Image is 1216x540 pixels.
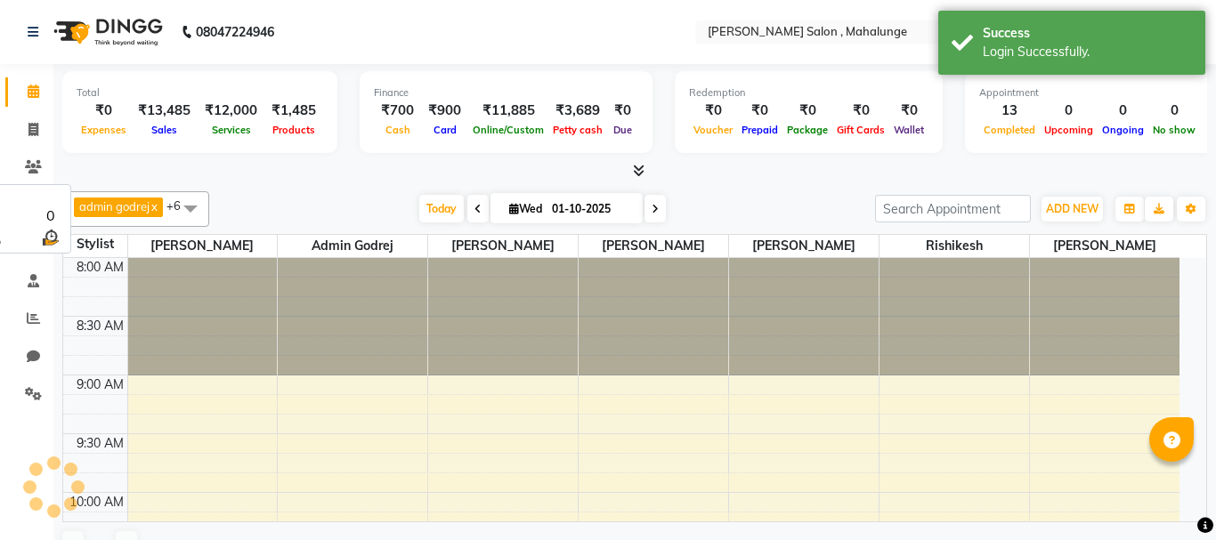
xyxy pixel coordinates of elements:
iframe: chat widget [1141,469,1198,522]
input: Search Appointment [875,195,1031,222]
div: Appointment [979,85,1200,101]
span: admin godrej [79,199,150,214]
div: ₹0 [889,101,928,121]
span: Ongoing [1098,124,1148,136]
span: [PERSON_NAME] [729,235,879,257]
span: Sales [147,124,182,136]
span: Products [268,124,320,136]
div: 9:30 AM [73,434,127,453]
span: Rishikesh [880,235,1029,257]
div: Stylist [63,235,127,254]
img: logo [45,7,167,57]
span: [PERSON_NAME] [428,235,578,257]
span: Upcoming [1040,124,1098,136]
span: admin godrej [278,235,427,257]
a: x [150,199,158,214]
img: wait_time.png [39,226,61,248]
div: ₹13,485 [131,101,198,121]
div: Success [983,24,1192,43]
div: ₹0 [782,101,832,121]
div: ₹0 [689,101,737,121]
div: 0 [1148,101,1200,121]
button: ADD NEW [1042,197,1103,222]
span: Petty cash [548,124,607,136]
span: Today [419,195,464,222]
div: ₹1,485 [264,101,323,121]
div: 0 [39,205,61,226]
span: Expenses [77,124,131,136]
span: [PERSON_NAME] [579,235,728,257]
div: ₹900 [421,101,468,121]
span: Services [207,124,255,136]
div: 8:00 AM [73,258,127,277]
div: 0 [1040,101,1098,121]
div: ₹0 [607,101,638,121]
div: Total [77,85,323,101]
span: ADD NEW [1046,202,1098,215]
div: Finance [374,85,638,101]
div: ₹3,689 [548,101,607,121]
div: ₹12,000 [198,101,264,121]
div: ₹0 [77,101,131,121]
span: Due [609,124,636,136]
span: Cash [381,124,415,136]
span: Package [782,124,832,136]
div: 9:00 AM [73,375,127,394]
span: +6 [166,198,194,213]
span: Prepaid [737,124,782,136]
span: [PERSON_NAME] [128,235,278,257]
b: 08047224946 [196,7,274,57]
div: ₹0 [832,101,889,121]
div: 0 [1098,101,1148,121]
div: 13 [979,101,1040,121]
div: 10:00 AM [66,493,127,512]
span: Voucher [689,124,737,136]
span: Online/Custom [468,124,548,136]
div: ₹11,885 [468,101,548,121]
span: Wed [505,202,547,215]
span: [PERSON_NAME] [1030,235,1180,257]
div: 8:30 AM [73,317,127,335]
span: No show [1148,124,1200,136]
span: Completed [979,124,1040,136]
span: Card [429,124,461,136]
span: Wallet [889,124,928,136]
div: ₹700 [374,101,421,121]
input: 2025-10-01 [547,196,636,222]
span: Gift Cards [832,124,889,136]
div: Login Successfully. [983,43,1192,61]
div: Redemption [689,85,928,101]
div: ₹0 [737,101,782,121]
